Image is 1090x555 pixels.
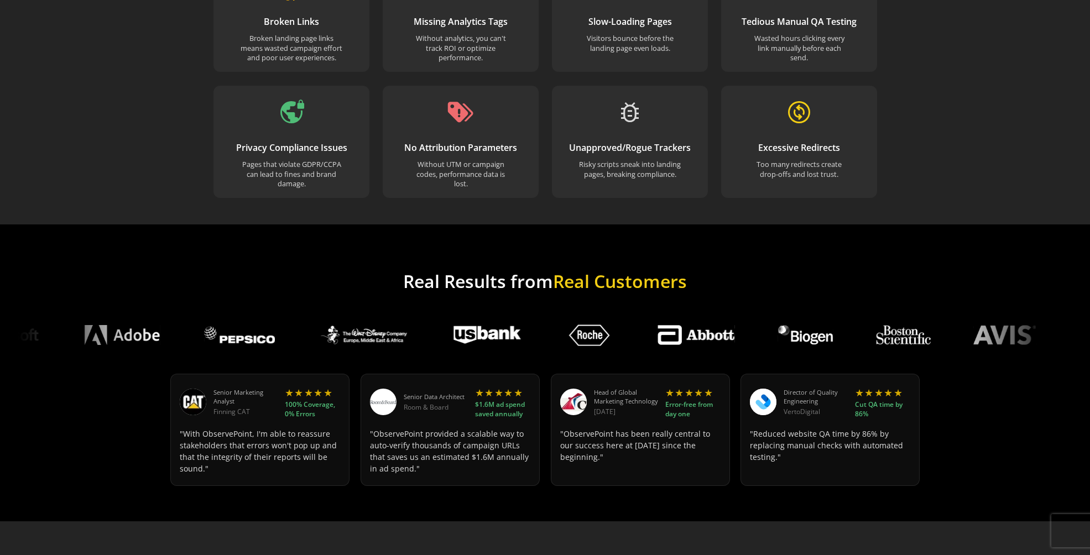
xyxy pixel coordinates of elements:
span: ★ [665,385,674,400]
span: ★ [295,385,304,400]
h3: Unapproved/Rogue Trackers [569,143,691,153]
div: Director of Quality Engineering [784,388,848,406]
p: Broken landing page links means wasted campaign effort and poor user experiences. [240,34,342,64]
h3: Excessive Redirects [758,143,840,153]
div: VertoDigital [784,407,848,416]
p: Wasted hours clicking every link manually before each send. [748,34,850,64]
div: Room & Board [404,402,468,412]
p: Visitors bounce before the landing page even loads. [578,34,681,54]
div: [DATE] [593,407,658,416]
span: ★ [285,385,294,400]
div: "ObservePoint has been really central to our success here at [DATE] since the beginning." [560,428,721,474]
div: Finning CAT [213,407,278,416]
span: ★ [874,385,883,400]
div: $1.6M ad spend saved annually [475,400,530,419]
span: ★ [514,385,523,400]
div: Senior Marketing Analyst [213,388,278,406]
span: ★ [855,385,864,400]
span: ★ [484,385,493,400]
img: VertoDigital [750,389,776,416]
div: Senior Data Architect [404,392,468,401]
span: ★ [675,385,684,400]
div: Error-free from day one [665,400,720,419]
div: Head of Global Marketing Technology [593,388,658,406]
p: Without analytics, you can't track ROI or optimize performance. [409,34,512,64]
span: vpn_lock [278,99,305,125]
div: Cut QA time by 86% [855,400,910,419]
div: 100% Coverage, 0% Errors [285,400,340,419]
span: Real Customers [553,269,687,293]
span: ★ [864,385,873,400]
h3: Missing Analytics Tags [414,17,508,27]
img: Room & Board [370,389,397,416]
span: ★ [684,385,693,400]
div: "Reduced website QA time by 86% by replacing manual checks with automated testing." [750,428,910,474]
h3: Tedious Manual QA Testing [742,17,857,27]
span: ★ [694,385,703,400]
span: ★ [324,385,332,400]
span: ★ [314,385,323,400]
h2: Real Results from [403,271,687,292]
span: ★ [703,385,712,400]
p: Without UTM or campaign codes, performance data is lost. [409,159,512,189]
h3: No Attribution Parameters [404,143,517,153]
span: ★ [884,385,893,400]
h3: Privacy Compliance Issues [236,143,347,153]
p: Risky scripts sneak into landing pages, breaking compliance. [578,159,681,179]
span: ★ [494,385,503,400]
div: "With ObservePoint, I'm able to reassure stakeholders that errors won't pop up and that the integ... [180,428,340,474]
span: bug_report [617,99,643,125]
p: Too many redirects create drop-offs and lost trust. [748,159,850,179]
p: Pages that violate GDPR/CCPA can lead to fines and brand damage. [240,159,342,189]
img: Finning CAT [180,389,206,416]
span: ★ [304,385,313,400]
div: "ObservePoint provided a scalable way to auto-verify thousands of campaign URLs that saves us an ... [370,428,530,474]
h3: Slow-Loading Pages [588,17,671,27]
img: Carnival [560,389,587,416]
h3: Broken Links [264,17,319,27]
span: ★ [894,385,903,400]
span: ★ [504,385,513,400]
span: change_circle [786,99,812,125]
span: ★ [475,385,484,400]
img: Warning Tag [447,99,474,125]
